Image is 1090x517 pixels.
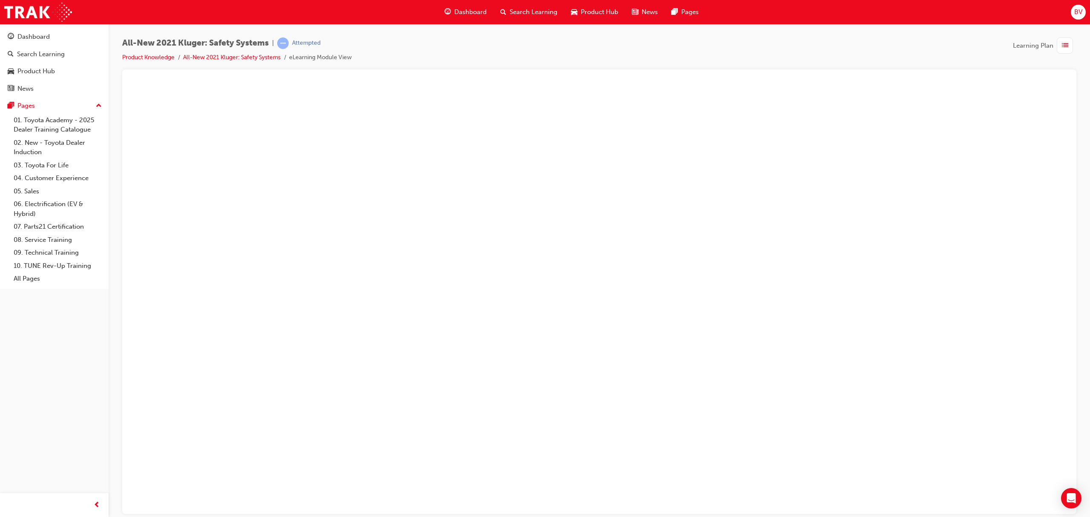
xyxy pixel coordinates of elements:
[1071,5,1086,20] button: BV
[8,51,14,58] span: search-icon
[10,159,105,172] a: 03. Toyota For Life
[493,3,564,21] a: search-iconSearch Learning
[4,3,72,22] img: Trak
[1061,488,1081,508] div: Open Intercom Messenger
[625,3,665,21] a: news-iconNews
[17,66,55,76] div: Product Hub
[122,54,175,61] a: Product Knowledge
[10,198,105,220] a: 06. Electrification (EV & Hybrid)
[10,272,105,285] a: All Pages
[665,3,706,21] a: pages-iconPages
[10,259,105,273] a: 10. TUNE Rev-Up Training
[10,233,105,247] a: 08. Service Training
[1062,40,1068,51] span: list-icon
[3,98,105,114] button: Pages
[8,68,14,75] span: car-icon
[10,220,105,233] a: 07. Parts21 Certification
[17,32,50,42] div: Dashboard
[454,7,487,17] span: Dashboard
[10,185,105,198] a: 05. Sales
[642,7,658,17] span: News
[1013,37,1076,54] button: Learning Plan
[500,7,506,17] span: search-icon
[671,7,678,17] span: pages-icon
[1013,41,1053,51] span: Learning Plan
[272,38,274,48] span: |
[3,27,105,98] button: DashboardSearch LearningProduct HubNews
[277,37,289,49] span: learningRecordVerb_ATTEMPT-icon
[564,3,625,21] a: car-iconProduct Hub
[10,136,105,159] a: 02. New - Toyota Dealer Induction
[8,33,14,41] span: guage-icon
[17,84,34,94] div: News
[632,7,638,17] span: news-icon
[3,81,105,97] a: News
[438,3,493,21] a: guage-iconDashboard
[289,53,352,63] li: eLearning Module View
[17,101,35,111] div: Pages
[94,500,100,511] span: prev-icon
[581,7,618,17] span: Product Hub
[292,39,321,47] div: Attempted
[10,172,105,185] a: 04. Customer Experience
[510,7,557,17] span: Search Learning
[17,49,65,59] div: Search Learning
[10,114,105,136] a: 01. Toyota Academy - 2025 Dealer Training Catalogue
[96,101,102,112] span: up-icon
[681,7,699,17] span: Pages
[3,46,105,62] a: Search Learning
[445,7,451,17] span: guage-icon
[3,29,105,45] a: Dashboard
[8,85,14,93] span: news-icon
[8,102,14,110] span: pages-icon
[122,38,269,48] span: All-New 2021 Kluger: Safety Systems
[571,7,577,17] span: car-icon
[1074,7,1082,17] span: BV
[3,63,105,79] a: Product Hub
[183,54,281,61] a: All-New 2021 Kluger: Safety Systems
[10,246,105,259] a: 09. Technical Training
